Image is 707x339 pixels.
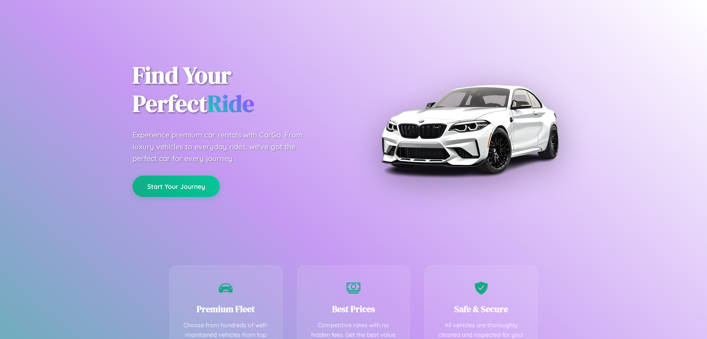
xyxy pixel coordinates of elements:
[309,303,399,315] h3: Best Prices
[207,87,254,120] span: Ride
[133,129,317,165] p: Experience premium car rentals with CarGo. From luxury vehicles to everyday rides, we've got the ...
[181,303,271,315] h3: Premium Fleet
[377,37,562,221] img: Premium BMW car rental vehicle
[133,61,342,118] h1: Find Your Perfect
[133,176,220,197] button: Start Your Journey
[436,303,526,315] h3: Safe & Secure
